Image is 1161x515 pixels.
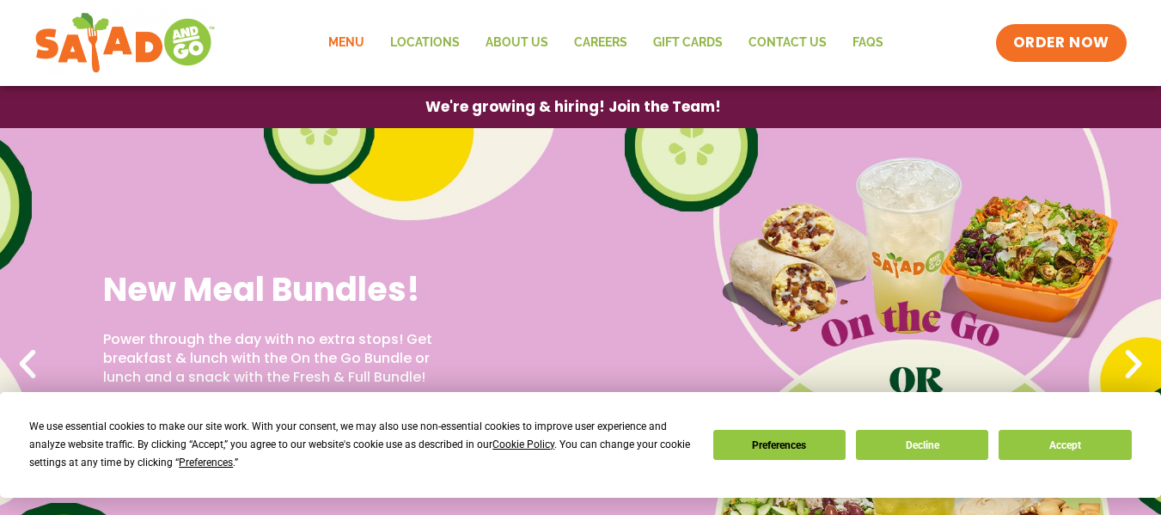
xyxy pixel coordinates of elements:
[103,330,452,388] p: Power through the day with no extra stops! Get breakfast & lunch with the On the Go Bundle or lun...
[315,23,896,63] nav: Menu
[315,23,377,63] a: Menu
[996,24,1127,62] a: ORDER NOW
[999,430,1131,460] button: Accept
[1115,346,1152,383] div: Next slide
[492,438,554,451] span: Cookie Policy
[29,418,692,472] div: We use essential cookies to make our site work. With your consent, we may also use non-essential ...
[561,23,640,63] a: Careers
[713,430,846,460] button: Preferences
[377,23,473,63] a: Locations
[840,23,896,63] a: FAQs
[856,430,988,460] button: Decline
[473,23,561,63] a: About Us
[425,100,721,114] span: We're growing & hiring! Join the Team!
[103,268,452,310] h2: New Meal Bundles!
[9,346,46,383] div: Previous slide
[1013,33,1109,53] span: ORDER NOW
[179,457,233,469] span: Preferences
[400,87,747,127] a: We're growing & hiring! Join the Team!
[736,23,840,63] a: Contact Us
[34,9,216,77] img: new-SAG-logo-768×292
[640,23,736,63] a: GIFT CARDS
